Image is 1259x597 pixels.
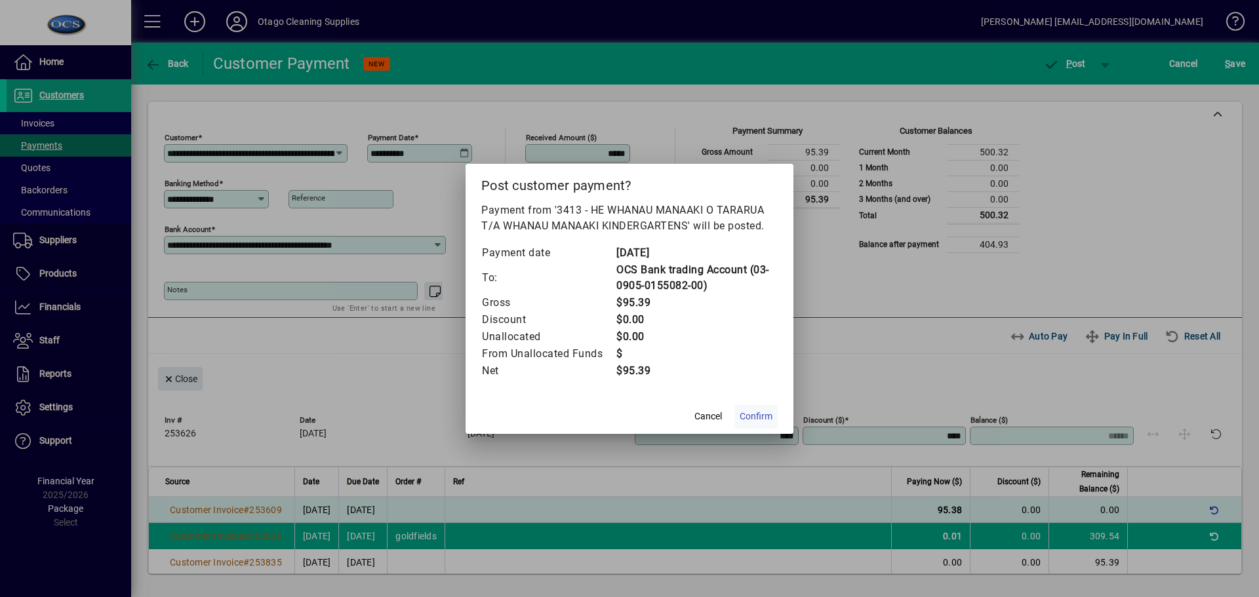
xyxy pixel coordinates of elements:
td: From Unallocated Funds [481,345,616,362]
td: $95.39 [616,294,778,311]
td: OCS Bank trading Account (03-0905-0155082-00) [616,261,778,294]
td: $0.00 [616,311,778,328]
td: Payment date [481,244,616,261]
p: Payment from '3413 - HE WHANAU MANAAKI O TARARUA T/A WHANAU MANAAKI KINDERGARTENS' will be posted. [481,202,778,234]
td: To: [481,261,616,294]
td: $95.39 [616,362,778,379]
td: [DATE] [616,244,778,261]
span: Cancel [694,410,722,423]
span: Confirm [740,410,772,423]
td: $ [616,345,778,362]
button: Cancel [687,405,729,429]
td: Net [481,362,616,379]
td: $0.00 [616,328,778,345]
td: Gross [481,294,616,311]
td: Unallocated [481,328,616,345]
h2: Post customer payment? [466,164,793,202]
button: Confirm [734,405,778,429]
td: Discount [481,311,616,328]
